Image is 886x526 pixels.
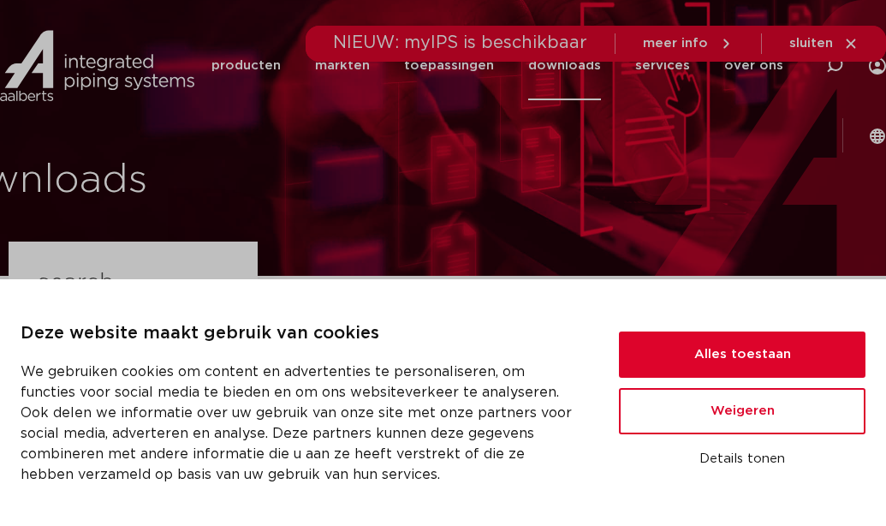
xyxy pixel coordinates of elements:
nav: Menu [211,31,783,100]
div: my IPS [869,31,886,100]
p: Deze website maakt gebruik van cookies [21,320,578,348]
span: meer info [643,37,708,50]
button: Alles toestaan [619,332,865,378]
p: We gebruiken cookies om content en advertenties te personaliseren, om functies voor social media ... [21,362,578,485]
span: NIEUW: myIPS is beschikbaar [333,34,587,51]
span: sluiten [789,37,833,50]
button: Weigeren [619,388,865,434]
a: over ons [724,31,783,100]
a: markten [315,31,370,100]
button: Details tonen [619,445,865,474]
a: services [635,31,690,100]
a: downloads [528,31,601,100]
a: meer info [643,36,734,51]
a: toepassingen [404,31,494,100]
a: producten [211,31,281,100]
h3: search downloads [38,264,229,346]
a: sluiten [789,36,859,51]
